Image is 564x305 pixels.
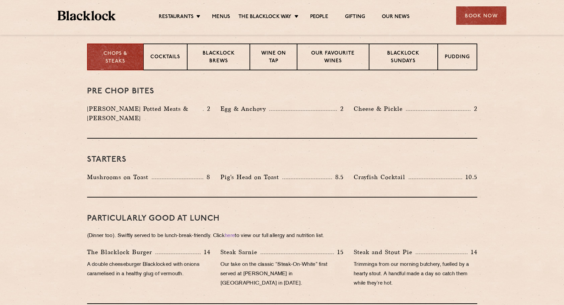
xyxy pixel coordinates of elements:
p: 14 [201,248,210,256]
h3: PARTICULARLY GOOD AT LUNCH [87,214,477,223]
a: here [225,233,235,238]
div: Book Now [456,6,506,25]
p: Steak Sarnie [220,247,261,257]
h3: Starters [87,155,477,164]
p: Our take on the classic “Steak-On-White” first served at [PERSON_NAME] in [GEOGRAPHIC_DATA] in [D... [220,260,344,288]
p: Our favourite wines [304,50,362,66]
p: Blacklock Sundays [376,50,430,66]
p: Chops & Steaks [94,50,136,65]
a: Menus [212,14,230,21]
p: 2 [471,104,477,113]
p: Mushrooms on Toast [87,172,152,182]
p: Pudding [445,54,470,62]
p: 8 [203,173,210,181]
p: Pig's Head on Toast [220,172,282,182]
a: People [310,14,328,21]
p: 2 [337,104,344,113]
p: 14 [468,248,477,256]
p: Cheese & Pickle [354,104,406,113]
p: Cocktails [150,54,180,62]
img: BL_Textured_Logo-footer-cropped.svg [58,11,116,20]
p: Egg & Anchovy [220,104,269,113]
p: 15 [334,248,344,256]
p: 8.5 [332,173,344,181]
p: [PERSON_NAME] Potted Meats & [PERSON_NAME] [87,104,203,123]
p: Trimmings from our morning butchery, fuelled by a hearty stout. A handful made a day so catch the... [354,260,477,288]
p: The Blacklock Burger [87,247,155,257]
p: Blacklock Brews [194,50,243,66]
a: Our News [382,14,410,21]
a: Gifting [345,14,365,21]
a: The Blacklock Way [238,14,291,21]
p: Steak and Stout Pie [354,247,416,257]
h3: Pre Chop Bites [87,87,477,96]
p: Crayfish Cocktail [354,172,409,182]
p: 10.5 [462,173,477,181]
p: 2 [204,104,210,113]
p: (Dinner too). Swiftly served to be lunch-break-friendly. Click to view our full allergy and nutri... [87,231,477,241]
a: Restaurants [159,14,194,21]
p: Wine on Tap [257,50,290,66]
p: A double cheeseburger Blacklocked with onions caramelised in a healthy glug of vermouth. [87,260,210,279]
